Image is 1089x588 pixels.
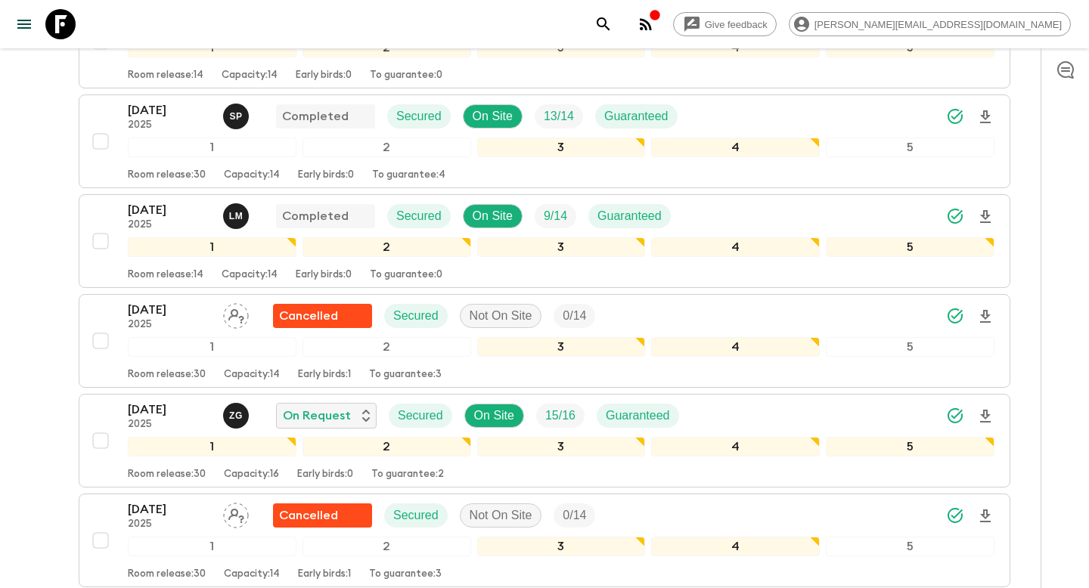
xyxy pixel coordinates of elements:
[976,308,994,326] svg: Download Onboarding
[302,138,471,157] div: 2
[298,369,351,381] p: Early birds: 1
[224,169,280,181] p: Capacity: 14
[279,307,338,325] p: Cancelled
[606,407,670,425] p: Guaranteed
[651,138,820,157] div: 4
[369,369,442,381] p: To guarantee: 3
[946,407,964,425] svg: Synced Successfully
[826,138,994,157] div: 5
[976,108,994,126] svg: Download Onboarding
[128,337,296,357] div: 1
[946,506,964,525] svg: Synced Successfully
[128,138,296,157] div: 1
[477,537,646,556] div: 3
[128,269,203,281] p: Room release: 14
[128,469,206,481] p: Room release: 30
[223,108,252,120] span: Sophie Pruidze
[282,107,349,125] p: Completed
[223,308,249,320] span: Assign pack leader
[651,437,820,456] div: 4
[826,537,994,556] div: 5
[128,319,211,331] p: 2025
[223,407,252,419] span: Zura Goglichidze
[128,119,211,132] p: 2025
[389,404,452,428] div: Secured
[302,437,471,456] div: 2
[370,70,442,82] p: To guarantee: 0
[128,237,296,257] div: 1
[554,304,595,328] div: Trip Fill
[302,337,471,357] div: 2
[396,207,442,225] p: Secured
[651,537,820,556] div: 4
[128,518,211,531] p: 2025
[128,401,211,419] p: [DATE]
[387,104,451,128] div: Secured
[473,207,513,225] p: On Site
[398,407,443,425] p: Secured
[128,537,296,556] div: 1
[128,70,203,82] p: Room release: 14
[535,104,583,128] div: Trip Fill
[396,107,442,125] p: Secured
[697,19,776,30] span: Give feedback
[302,537,471,556] div: 2
[283,407,351,425] p: On Request
[128,437,296,456] div: 1
[460,304,542,328] div: Not On Site
[384,304,448,328] div: Secured
[79,194,1010,288] button: [DATE]2025Luka MamniashviliCompletedSecuredOn SiteTrip FillGuaranteed12345Room release:14Capacity...
[128,419,211,431] p: 2025
[563,307,586,325] p: 0 / 14
[463,204,523,228] div: On Site
[651,237,820,257] div: 4
[369,568,442,580] p: To guarantee: 3
[128,301,211,319] p: [DATE]
[128,369,206,381] p: Room release: 30
[128,201,211,219] p: [DATE]
[470,506,532,525] p: Not On Site
[128,568,206,580] p: Room release: 30
[371,469,444,481] p: To guarantee: 2
[477,437,646,456] div: 3
[229,410,243,422] p: Z G
[976,407,994,426] svg: Download Onboarding
[544,107,574,125] p: 13 / 14
[9,9,39,39] button: menu
[470,307,532,325] p: Not On Site
[806,19,1070,30] span: [PERSON_NAME][EMAIL_ADDRESS][DOMAIN_NAME]
[79,494,1010,587] button: [DATE]2025Assign pack leaderFlash Pack cancellationSecuredNot On SiteTrip Fill12345Room release:3...
[460,503,542,528] div: Not On Site
[128,169,206,181] p: Room release: 30
[370,269,442,281] p: To guarantee: 0
[296,269,352,281] p: Early birds: 0
[563,506,586,525] p: 0 / 14
[536,404,585,428] div: Trip Fill
[535,204,576,228] div: Trip Fill
[474,407,514,425] p: On Site
[128,500,211,518] p: [DATE]
[128,219,211,231] p: 2025
[222,70,278,82] p: Capacity: 14
[544,207,567,225] p: 9 / 14
[372,169,445,181] p: To guarantee: 4
[222,269,278,281] p: Capacity: 14
[298,568,351,580] p: Early birds: 1
[302,237,471,257] div: 2
[387,204,451,228] div: Secured
[588,9,619,39] button: search adventures
[976,507,994,525] svg: Download Onboarding
[223,507,249,519] span: Assign pack leader
[946,207,964,225] svg: Synced Successfully
[463,104,523,128] div: On Site
[673,12,777,36] a: Give feedback
[946,307,964,325] svg: Synced Successfully
[223,403,252,429] button: ZG
[826,237,994,257] div: 5
[298,169,354,181] p: Early birds: 0
[976,208,994,226] svg: Download Onboarding
[224,568,280,580] p: Capacity: 14
[554,503,595,528] div: Trip Fill
[597,207,662,225] p: Guaranteed
[393,506,439,525] p: Secured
